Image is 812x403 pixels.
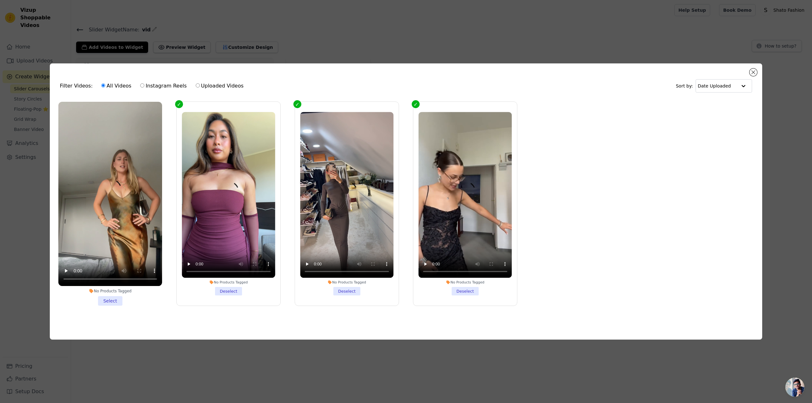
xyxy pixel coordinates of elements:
[58,289,162,294] div: No Products Tagged
[785,378,804,397] a: Open chat
[418,280,512,284] div: No Products Tagged
[140,82,187,90] label: Instagram Reels
[101,82,132,90] label: All Videos
[195,82,244,90] label: Uploaded Videos
[60,79,247,93] div: Filter Videos:
[300,280,393,284] div: No Products Tagged
[676,79,752,93] div: Sort by:
[182,280,275,284] div: No Products Tagged
[750,68,757,76] button: Close modal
